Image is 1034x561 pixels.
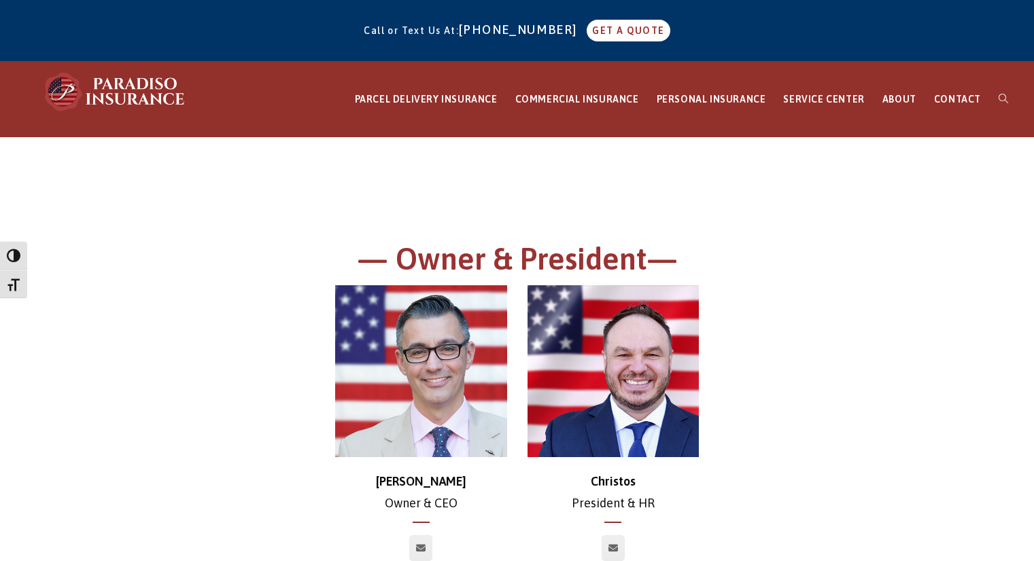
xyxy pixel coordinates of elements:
[355,94,498,105] span: PARCEL DELIVERY INSURANCE
[648,62,775,137] a: PERSONAL INSURANCE
[364,25,459,36] span: Call or Text Us At:
[591,474,636,488] strong: Christos
[587,20,670,41] a: GET A QUOTE
[459,22,584,37] a: [PHONE_NUMBER]
[925,62,990,137] a: CONTACT
[506,62,648,137] a: COMMERCIAL INSURANCE
[143,239,891,286] h1: — Owner & President—
[657,94,766,105] span: PERSONAL INSURANCE
[783,94,864,105] span: SERVICE CENTER
[528,285,700,457] img: Christos_500x500
[335,471,507,515] p: Owner & CEO
[934,94,981,105] span: CONTACT
[774,62,873,137] a: SERVICE CENTER
[335,285,507,457] img: chris-500x500 (1)
[882,94,916,105] span: ABOUT
[874,62,925,137] a: ABOUT
[376,474,466,488] strong: [PERSON_NAME]
[346,62,506,137] a: PARCEL DELIVERY INSURANCE
[515,94,639,105] span: COMMERCIAL INSURANCE
[528,471,700,515] p: President & HR
[41,71,190,112] img: Paradiso Insurance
